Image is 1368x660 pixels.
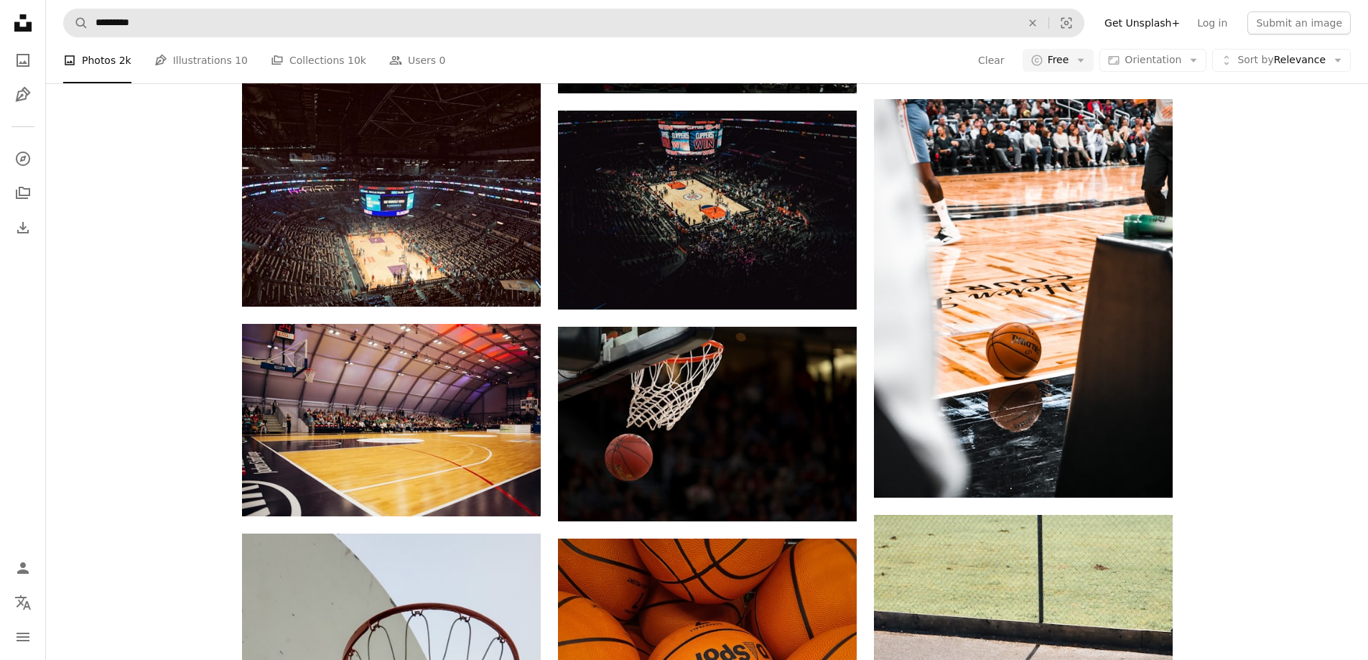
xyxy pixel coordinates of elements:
[1247,11,1351,34] button: Submit an image
[9,9,37,40] a: Home — Unsplash
[9,554,37,582] a: Log in / Sign up
[389,37,446,83] a: Users 0
[235,52,248,68] span: 10
[242,83,541,307] img: people on ice skating rink
[1048,53,1069,68] span: Free
[63,9,1084,37] form: Find visuals sitewide
[977,49,1005,72] button: Clear
[558,327,857,521] img: ball under basketball ring
[348,52,366,68] span: 10k
[1188,11,1236,34] a: Log in
[9,588,37,617] button: Language
[9,623,37,651] button: Menu
[1099,49,1206,72] button: Orientation
[9,213,37,242] a: Download History
[242,413,541,426] a: people inside a basketball gym
[1237,54,1273,65] span: Sort by
[154,37,248,83] a: Illustrations 10
[874,99,1173,498] img: brown basketball on brown wooden floor
[558,417,857,430] a: ball under basketball ring
[9,80,37,109] a: Illustrations
[9,46,37,75] a: Photos
[242,187,541,200] a: people on ice skating rink
[1017,9,1048,37] button: Clear
[1096,11,1188,34] a: Get Unsplash+
[874,292,1173,305] a: brown basketball on brown wooden floor
[1237,53,1326,68] span: Relevance
[558,203,857,216] a: people watching football game during nighttime
[1212,49,1351,72] button: Sort byRelevance
[9,144,37,173] a: Explore
[439,52,446,68] span: 0
[1023,49,1094,72] button: Free
[1049,9,1084,37] button: Visual search
[271,37,366,83] a: Collections 10k
[1125,54,1181,65] span: Orientation
[242,324,541,516] img: people inside a basketball gym
[64,9,88,37] button: Search Unsplash
[9,179,37,208] a: Collections
[558,111,857,310] img: people watching football game during nighttime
